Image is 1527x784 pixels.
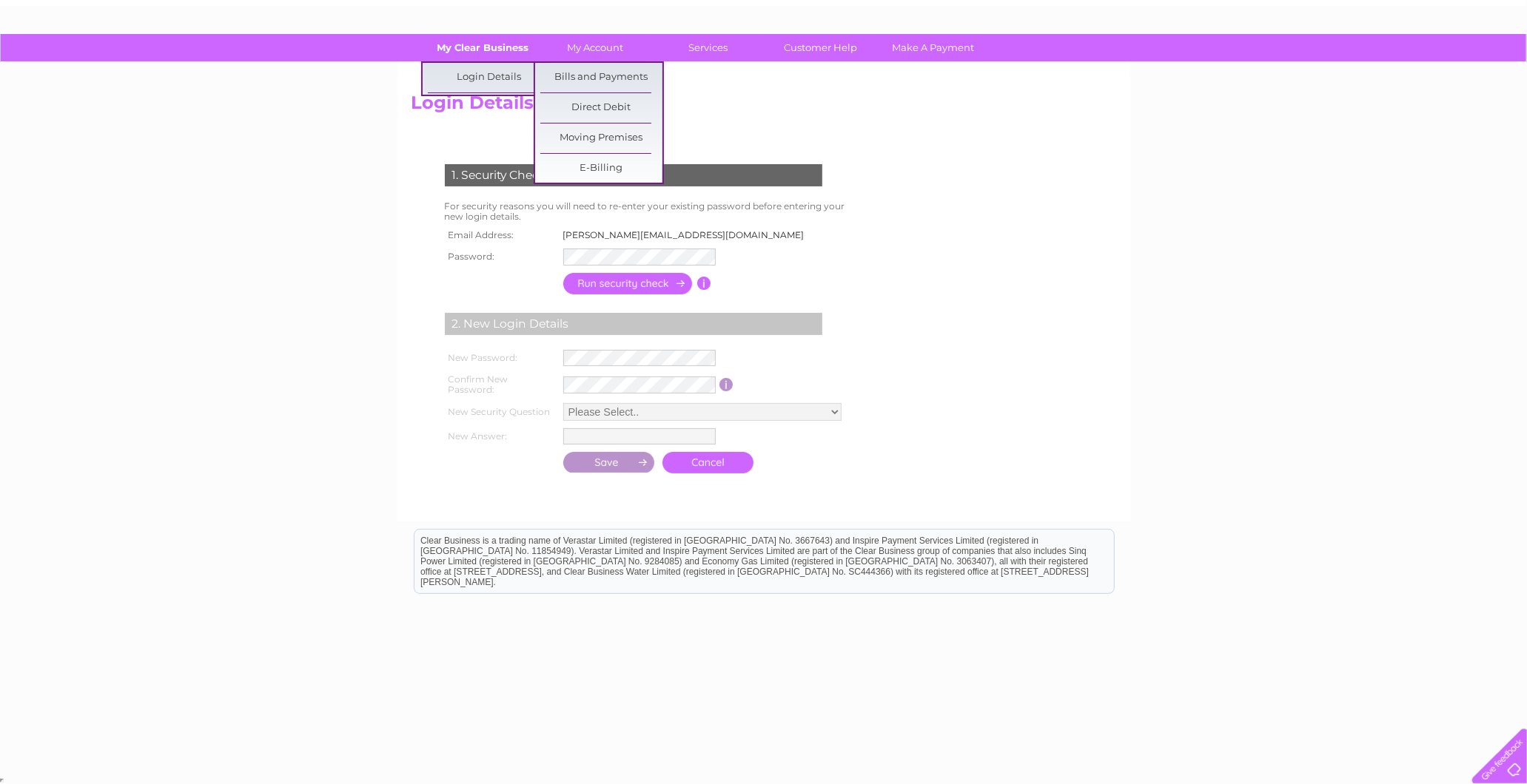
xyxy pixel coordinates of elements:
[540,154,662,183] a: E-Billing
[1429,63,1465,74] a: Contact
[563,452,655,473] input: Submit
[872,34,994,61] a: Make A Payment
[1398,63,1420,74] a: Blog
[1266,63,1295,74] a: Water
[53,38,129,84] img: logo.png
[719,378,734,391] input: Information
[412,92,1116,121] h2: Login Details
[422,34,544,61] a: My Clear Business
[445,313,822,335] div: 2. New Login Details
[697,277,711,290] input: Information
[441,399,560,425] th: New Security Question
[441,346,560,371] th: New Password:
[540,93,662,123] a: Direct Debit
[441,245,560,269] th: Password:
[1248,7,1350,26] a: 0333 014 3131
[647,34,769,61] a: Services
[428,63,550,92] a: Login Details
[1478,63,1513,74] a: Log out
[441,425,560,448] th: New Answer:
[662,452,754,473] a: Cancel
[415,8,1114,72] div: Clear Business is a trading name of Verastar Limited (registered in [GEOGRAPHIC_DATA] No. 3667643...
[540,124,662,153] a: Moving Premises
[1345,63,1389,74] a: Telecoms
[445,164,822,186] div: 1. Security Check
[441,197,862,226] td: For security reasons you will need to re-enter your existing password before entering your new lo...
[534,34,657,61] a: My Account
[428,93,550,123] a: My Details
[1303,63,1336,74] a: Energy
[560,226,817,245] td: [PERSON_NAME][EMAIL_ADDRESS][DOMAIN_NAME]
[540,63,662,92] a: Bills and Payments
[441,370,560,399] th: Confirm New Password:
[759,34,882,61] a: Customer Help
[441,226,560,245] th: Email Address:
